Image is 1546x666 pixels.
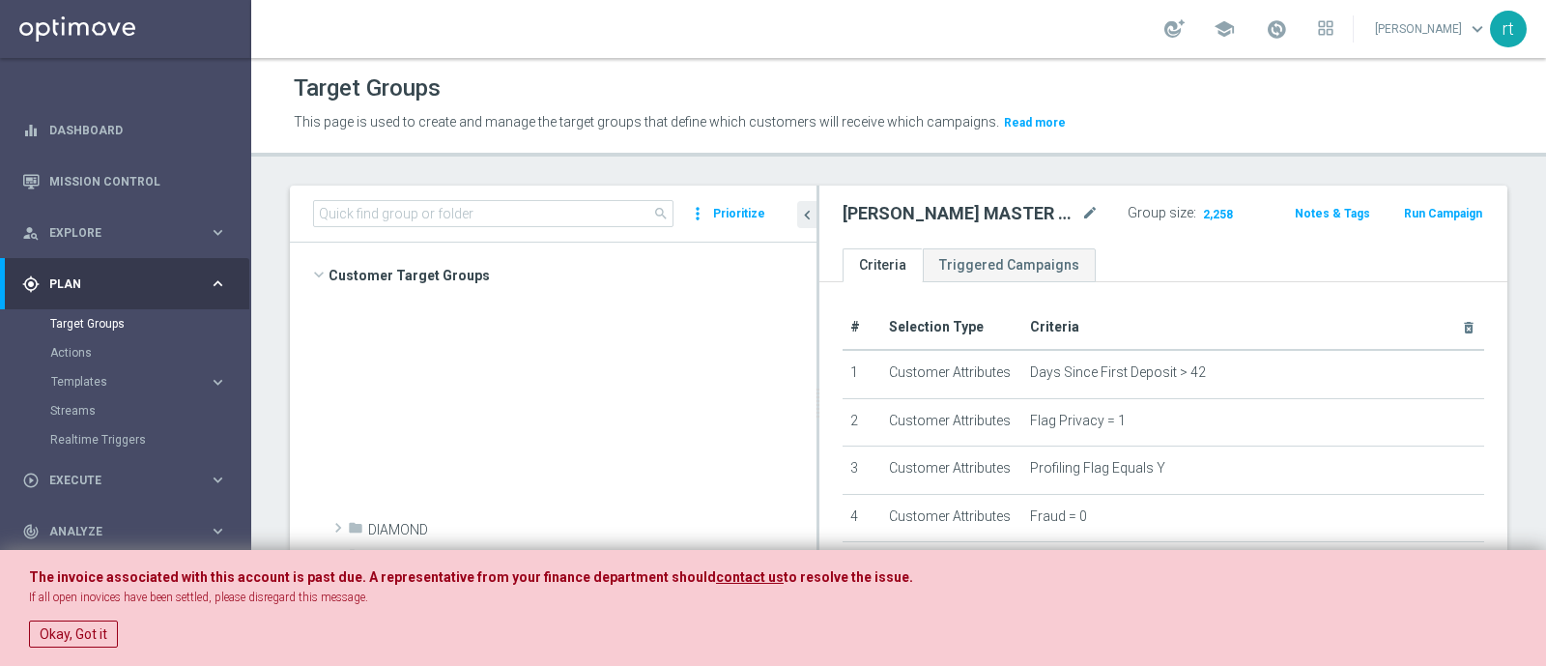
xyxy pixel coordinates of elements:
[1461,320,1476,335] i: delete_forever
[881,350,1022,398] td: Customer Attributes
[348,547,363,569] i: folder
[1490,11,1527,47] div: rt
[1030,508,1087,525] span: Fraud = 0
[50,309,249,338] div: Target Groups
[50,403,201,419] a: Streams
[209,275,227,293] i: keyboard_arrow_right
[21,174,228,189] button: Mission Control
[21,123,228,138] button: equalizer Dashboard
[209,522,227,540] i: keyboard_arrow_right
[843,398,881,447] td: 2
[29,569,716,585] span: The invoice associated with this account is past due. A representative from your finance departme...
[923,248,1096,282] a: Triggered Campaigns
[29,590,1517,606] p: If all open inovices have been settled, please disregard this message.
[1201,207,1235,225] span: 2,258
[209,223,227,242] i: keyboard_arrow_right
[798,206,816,224] i: chevron_left
[21,225,228,241] button: person_search Explore keyboard_arrow_right
[843,494,881,542] td: 4
[49,156,227,207] a: Mission Control
[1293,203,1372,224] button: Notes & Tags
[22,472,209,489] div: Execute
[50,367,249,396] div: Templates
[49,278,209,290] span: Plan
[209,373,227,391] i: keyboard_arrow_right
[1214,18,1235,40] span: school
[1402,203,1484,224] button: Run Campaign
[51,376,189,388] span: Templates
[22,472,40,489] i: play_circle_outline
[1030,460,1165,477] span: Profiling Flag Equals Y
[313,200,673,227] input: Quick find group or folder
[21,473,228,488] button: play_circle_outline Execute keyboard_arrow_right
[50,338,249,367] div: Actions
[881,542,1022,591] td: Customer Attributes
[50,396,249,425] div: Streams
[1467,18,1488,40] span: keyboard_arrow_down
[209,471,227,489] i: keyboard_arrow_right
[22,275,209,293] div: Plan
[22,275,40,293] i: gps_fixed
[1002,112,1068,133] button: Read more
[843,248,923,282] a: Criteria
[50,432,201,448] a: Realtime Triggers
[22,156,227,207] div: Mission Control
[653,206,669,221] span: search
[50,345,201,361] a: Actions
[22,224,40,242] i: person_search
[22,224,209,242] div: Explore
[784,569,913,585] span: to resolve the issue.
[49,475,209,486] span: Execute
[49,526,209,537] span: Analyze
[1128,205,1193,221] label: Group size
[881,305,1022,350] th: Selection Type
[29,621,118,648] button: Okay, Got it
[22,104,227,156] div: Dashboard
[843,542,881,591] td: 5
[1030,364,1206,381] span: Days Since First Deposit > 42
[843,447,881,495] td: 3
[881,494,1022,542] td: Customer Attributes
[51,376,209,388] div: Templates
[22,523,209,540] div: Analyze
[50,316,201,332] a: Target Groups
[1030,319,1079,334] span: Criteria
[21,276,228,292] button: gps_fixed Plan keyboard_arrow_right
[49,104,227,156] a: Dashboard
[348,520,363,542] i: folder
[294,114,999,130] span: This page is used to create and manage the target groups that define which customers will receive...
[881,398,1022,447] td: Customer Attributes
[881,447,1022,495] td: Customer Attributes
[22,122,40,139] i: equalizer
[21,524,228,539] button: track_changes Analyze keyboard_arrow_right
[294,74,441,102] h1: Target Groups
[1081,202,1099,225] i: mode_edit
[710,201,768,227] button: Prioritize
[49,227,209,239] span: Explore
[688,200,707,227] i: more_vert
[797,201,816,228] button: chevron_left
[368,522,816,538] span: DIAMOND
[368,549,816,565] span: Early Life totali
[843,350,881,398] td: 1
[843,305,881,350] th: #
[1030,413,1126,429] span: Flag Privacy = 1
[50,374,228,390] button: Templates keyboard_arrow_right
[1373,14,1490,43] a: [PERSON_NAME]keyboard_arrow_down
[1193,205,1196,221] label: :
[50,425,249,454] div: Realtime Triggers
[843,202,1077,225] h2: [PERSON_NAME] MASTER LOW marg pos
[329,262,816,289] span: Customer Target Groups
[716,569,784,586] a: contact us
[22,523,40,540] i: track_changes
